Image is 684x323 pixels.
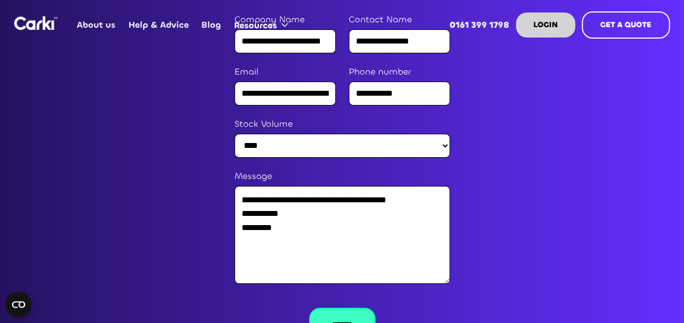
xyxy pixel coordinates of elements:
[235,119,450,129] label: Stock Volume
[14,16,58,30] a: home
[235,66,336,77] label: Email
[122,4,195,46] a: Help & Advice
[5,291,32,318] button: Open CMP widget
[227,4,299,46] div: Resources
[516,13,575,38] a: LOGIN
[449,19,509,30] strong: 0161 399 1798
[600,20,651,30] strong: GET A QUOTE
[349,66,450,77] label: Phone number
[235,171,450,182] label: Message
[443,4,516,46] a: 0161 399 1798
[582,11,670,39] a: GET A QUOTE
[234,20,277,32] div: Resources
[14,16,58,30] img: Logo
[195,4,227,46] a: Blog
[533,20,558,30] strong: LOGIN
[71,4,122,46] a: About us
